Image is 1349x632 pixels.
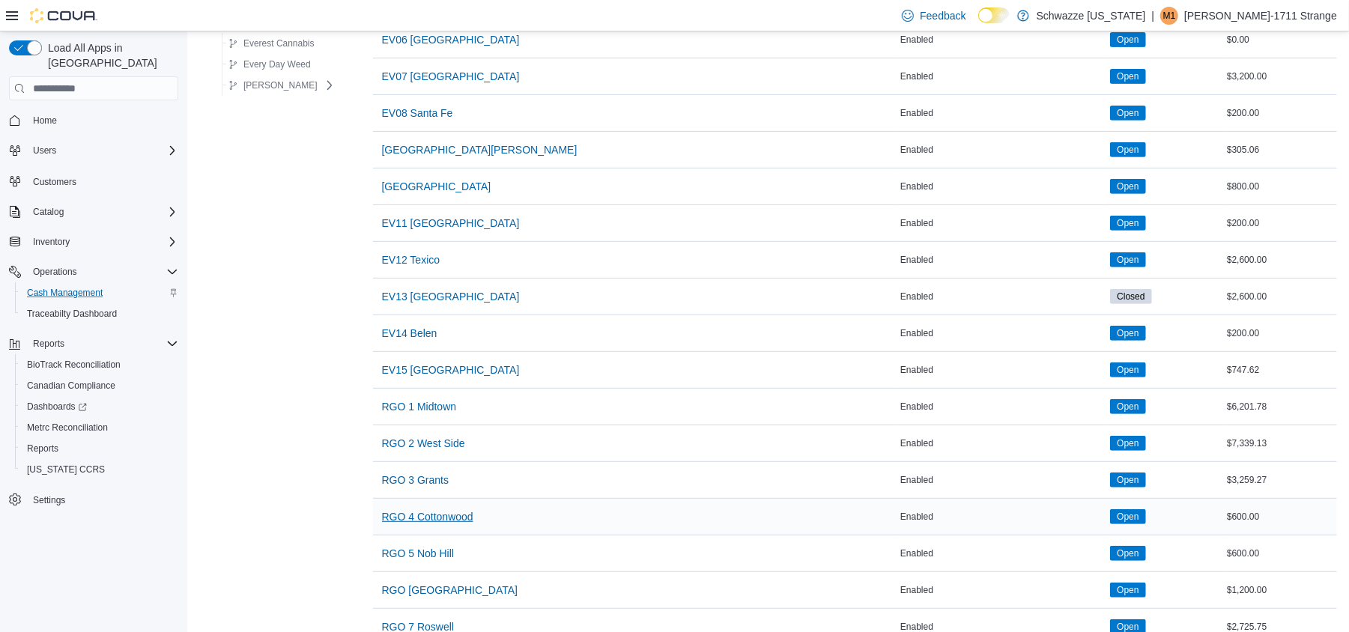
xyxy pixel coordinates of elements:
[382,252,440,267] span: EV12 Texico
[1163,7,1176,25] span: M1
[1117,143,1139,157] span: Open
[1117,106,1139,120] span: Open
[21,461,111,478] a: [US_STATE] CCRS
[21,305,178,323] span: Traceabilty Dashboard
[21,305,123,323] a: Traceabilty Dashboard
[33,266,77,278] span: Operations
[1151,7,1154,25] p: |
[243,79,318,91] span: [PERSON_NAME]
[1224,398,1337,416] div: $6,201.78
[27,335,178,353] span: Reports
[21,356,178,374] span: BioTrack Reconciliation
[1224,104,1337,122] div: $200.00
[1160,7,1178,25] div: Mick-1711 Strange
[3,333,184,354] button: Reports
[1224,324,1337,342] div: $200.00
[15,354,184,375] button: BioTrack Reconciliation
[376,575,524,605] button: RGO [GEOGRAPHIC_DATA]
[21,461,178,478] span: Washington CCRS
[382,32,520,47] span: EV06 [GEOGRAPHIC_DATA]
[21,377,178,395] span: Canadian Compliance
[1110,289,1151,304] span: Closed
[1184,7,1337,25] p: [PERSON_NAME]-1711 Strange
[376,208,526,238] button: EV11 [GEOGRAPHIC_DATA]
[27,263,178,281] span: Operations
[920,8,965,23] span: Feedback
[1224,508,1337,526] div: $600.00
[27,422,108,434] span: Metrc Reconciliation
[897,508,1107,526] div: Enabled
[33,176,76,188] span: Customers
[27,173,82,191] a: Customers
[33,115,57,127] span: Home
[1110,473,1145,487] span: Open
[897,67,1107,85] div: Enabled
[376,98,459,128] button: EV08 Santa Fe
[1117,363,1139,377] span: Open
[1117,400,1139,413] span: Open
[897,361,1107,379] div: Enabled
[15,303,184,324] button: Traceabilty Dashboard
[897,471,1107,489] div: Enabled
[897,31,1107,49] div: Enabled
[3,109,184,131] button: Home
[1110,362,1145,377] span: Open
[382,326,437,341] span: EV14 Belen
[27,233,76,251] button: Inventory
[1110,106,1145,121] span: Open
[1110,252,1145,267] span: Open
[1224,214,1337,232] div: $200.00
[33,236,70,248] span: Inventory
[1224,544,1337,562] div: $600.00
[21,398,178,416] span: Dashboards
[27,171,178,190] span: Customers
[21,440,178,458] span: Reports
[3,489,184,511] button: Settings
[897,544,1107,562] div: Enabled
[382,216,520,231] span: EV11 [GEOGRAPHIC_DATA]
[1224,177,1337,195] div: $800.00
[27,203,178,221] span: Catalog
[27,359,121,371] span: BioTrack Reconciliation
[376,392,463,422] button: RGO 1 Midtown
[15,396,184,417] a: Dashboards
[897,141,1107,159] div: Enabled
[243,58,311,70] span: Every Day Weed
[1110,216,1145,231] span: Open
[15,375,184,396] button: Canadian Compliance
[1224,434,1337,452] div: $7,339.13
[27,142,62,159] button: Users
[1110,399,1145,414] span: Open
[1110,32,1145,47] span: Open
[1117,437,1139,450] span: Open
[1117,180,1139,193] span: Open
[376,171,497,201] button: [GEOGRAPHIC_DATA]
[897,251,1107,269] div: Enabled
[978,23,979,24] span: Dark Mode
[1117,70,1139,83] span: Open
[376,465,455,495] button: RGO 3 Grants
[243,37,315,49] span: Everest Cannabis
[27,443,58,455] span: Reports
[222,34,321,52] button: Everest Cannabis
[376,25,526,55] button: EV06 [GEOGRAPHIC_DATA]
[33,145,56,157] span: Users
[382,362,520,377] span: EV15 [GEOGRAPHIC_DATA]
[897,324,1107,342] div: Enabled
[15,417,184,438] button: Metrc Reconciliation
[9,103,178,550] nav: Complex example
[3,231,184,252] button: Inventory
[1110,436,1145,451] span: Open
[1224,471,1337,489] div: $3,259.27
[897,177,1107,195] div: Enabled
[27,491,71,509] a: Settings
[376,428,471,458] button: RGO 2 West Side
[382,69,520,84] span: EV07 [GEOGRAPHIC_DATA]
[1037,7,1146,25] p: Schwazze [US_STATE]
[1224,67,1337,85] div: $3,200.00
[897,398,1107,416] div: Enabled
[1117,216,1139,230] span: Open
[897,214,1107,232] div: Enabled
[897,434,1107,452] div: Enabled
[27,203,70,221] button: Catalog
